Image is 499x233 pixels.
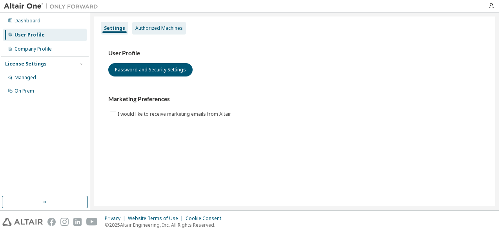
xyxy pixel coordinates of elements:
div: Dashboard [15,18,40,24]
div: On Prem [15,88,34,94]
div: Authorized Machines [135,25,183,31]
img: facebook.svg [47,218,56,226]
div: Privacy [105,215,128,222]
button: Password and Security Settings [108,63,193,76]
label: I would like to receive marketing emails from Altair [118,109,233,119]
h3: User Profile [108,49,481,57]
div: Website Terms of Use [128,215,186,222]
img: altair_logo.svg [2,218,43,226]
img: linkedin.svg [73,218,82,226]
div: Settings [104,25,125,31]
img: instagram.svg [60,218,69,226]
div: Cookie Consent [186,215,226,222]
div: Managed [15,75,36,81]
div: Company Profile [15,46,52,52]
p: © 2025 Altair Engineering, Inc. All Rights Reserved. [105,222,226,228]
h3: Marketing Preferences [108,95,481,103]
div: User Profile [15,32,45,38]
img: Altair One [4,2,102,10]
img: youtube.svg [86,218,98,226]
div: License Settings [5,61,47,67]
